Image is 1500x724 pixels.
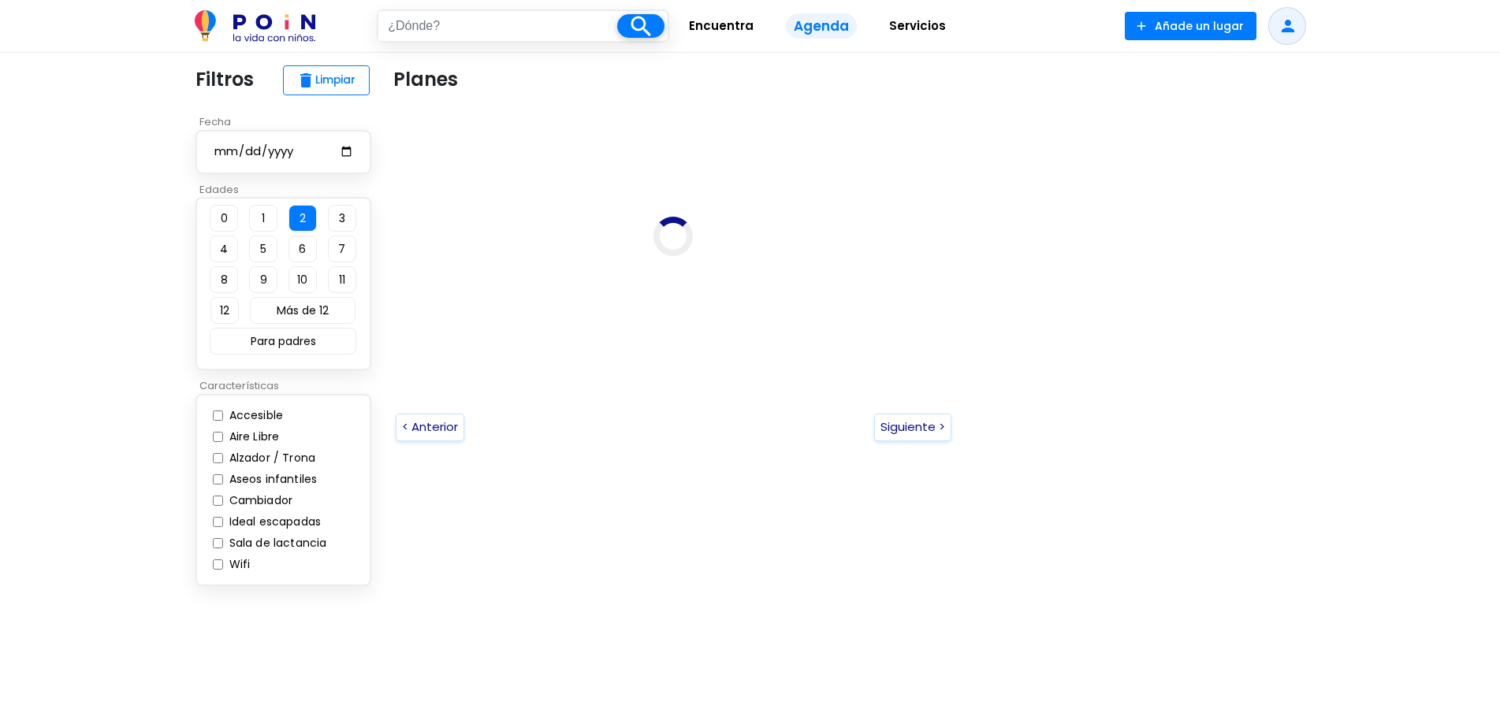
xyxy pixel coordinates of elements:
button: 8 [210,266,238,293]
p: Edades [195,182,381,198]
span: Servicios [882,13,953,39]
label: Accesible [225,407,284,424]
label: Aire Libre [225,429,280,445]
button: 7 [328,236,356,262]
button: 2 [288,205,317,232]
p: Planes [393,65,458,94]
button: 4 [210,236,238,262]
span: Agenda [786,13,857,39]
button: 1 [249,205,277,232]
button: 12 [210,297,239,324]
p: Filtros [195,65,254,94]
button: Siguiente > [874,414,951,441]
button: 5 [249,236,277,262]
button: 3 [328,205,356,232]
label: Wifi [225,556,251,573]
button: 0 [210,205,238,232]
button: 9 [249,266,277,293]
button: Para padres [210,328,356,355]
button: 11 [328,266,356,293]
img: POiN [195,10,315,42]
p: Características [195,378,381,394]
span: delete [296,71,315,90]
a: Encuentra [669,7,773,46]
input: ¿Dónde? [378,11,617,41]
a: Servicios [869,7,966,46]
p: Fecha [195,114,381,130]
label: Alzador / Trona [225,450,316,466]
button: Más de 12 [250,297,355,324]
label: Ideal escapadas [225,514,322,530]
label: Cambiador [225,492,293,509]
button: < Anterior [396,414,464,441]
label: Sala de lactancia [225,535,327,551]
span: Encuentra [682,13,761,39]
button: Añade un lugar [1125,12,1256,40]
button: 6 [288,236,317,262]
label: Aseos infantiles [225,471,318,488]
button: 10 [288,266,317,293]
i: search [627,13,654,40]
button: deleteLimpiar [283,65,370,95]
a: Agenda [773,7,869,46]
